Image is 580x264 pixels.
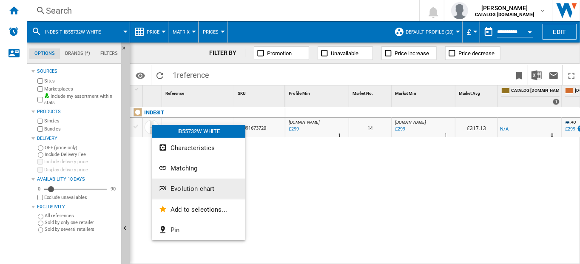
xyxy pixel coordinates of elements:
[152,199,245,220] button: Add to selections...
[171,144,215,152] span: Characteristics
[171,165,197,172] span: Matching
[152,220,245,240] button: Pin...
[152,158,245,179] button: Matching
[152,125,245,138] div: IB55732W WHITE
[152,179,245,199] button: Evolution chart
[171,226,179,234] span: Pin
[171,185,214,193] span: Evolution chart
[171,206,227,213] span: Add to selections...
[152,138,245,158] button: Characteristics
